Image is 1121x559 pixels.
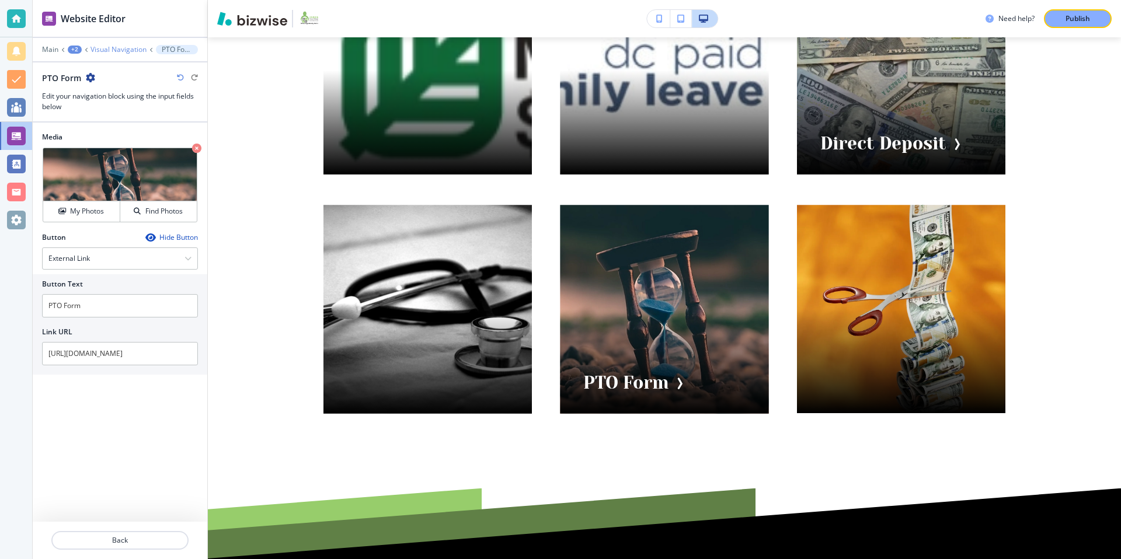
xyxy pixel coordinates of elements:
p: Back [53,535,187,546]
button: Back [51,531,189,550]
h3: Edit your navigation block using the input fields below [42,91,198,112]
img: Your Logo [298,9,321,28]
img: Bizwise Logo [217,12,287,26]
h2: Button [42,232,66,243]
h4: My Photos [70,206,104,216]
p: PTO Form [162,46,192,54]
button: Hide Button [145,233,198,242]
h3: Need help? [998,13,1035,24]
button: Find Photos [120,201,197,222]
input: Ex. www.google.com [42,342,198,365]
img: editor icon [42,12,56,26]
h4: External Link [48,253,90,264]
button: PTO Form [156,45,198,54]
h2: PTO Form [42,72,81,84]
button: Visual Navigation [90,46,147,54]
p: Publish [1066,13,1090,24]
button: Publish [1044,9,1112,28]
h2: Media [42,132,198,142]
h4: Find Photos [145,206,183,216]
h2: Link URL [42,327,72,337]
button: +2 [68,46,82,54]
div: My PhotosFind Photos [42,147,198,223]
a: PTO FormPTO Form [560,205,768,413]
h2: Website Editor [61,12,126,26]
button: Main [42,46,58,54]
h2: Button Text [42,279,83,289]
button: My Photos [43,201,120,222]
